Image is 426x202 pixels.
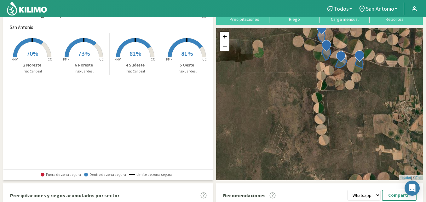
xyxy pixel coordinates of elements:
[399,175,423,181] div: | ©
[26,49,38,57] span: 70%
[161,62,213,68] p: 5 Oeste
[48,57,52,61] tspan: CC
[319,5,370,22] button: Carga mensual
[321,17,368,21] div: Carga mensual
[400,176,411,180] a: Leaflet
[110,69,161,74] p: Trigo Candeal
[334,5,349,12] span: Todos
[99,57,104,61] tspan: CC
[84,172,126,177] span: Dentro de zona segura
[203,57,207,61] tspan: CC
[415,176,421,180] a: Esri
[223,192,266,199] p: Recomendaciones
[110,62,161,68] p: 4 Sudeste
[11,57,18,61] tspan: PMP
[220,41,229,51] a: Zoom out
[405,181,420,196] div: Open Intercom Messenger
[366,5,394,12] span: San Antonio
[271,17,318,21] div: Riego
[166,57,172,61] tspan: PMP
[114,57,121,61] tspan: PMP
[58,69,110,74] p: Trigo Candeal
[58,62,110,68] p: 6 Noreste
[63,57,69,61] tspan: PMP
[130,49,141,57] span: 81%
[10,24,33,31] span: San Antonio
[219,5,269,22] button: Precipitaciones
[371,17,418,21] div: Reportes
[151,57,155,61] tspan: CC
[221,17,268,21] div: Precipitaciones
[7,62,58,68] p: 2 Noreste
[78,49,90,57] span: 73%
[181,49,193,57] span: 81%
[41,172,81,177] span: Fuera de zona segura
[269,5,319,22] button: Riego
[10,192,119,199] p: Precipitaciones y riegos acumulados por sector
[129,172,172,177] span: Límite de zona segura
[382,190,417,201] button: Compartir
[161,69,213,74] p: Trigo Candeal
[7,69,58,74] p: Trigo Candeal
[6,1,48,16] img: Kilimo
[370,5,420,22] button: Reportes
[220,32,229,41] a: Zoom in
[388,192,410,199] p: Compartir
